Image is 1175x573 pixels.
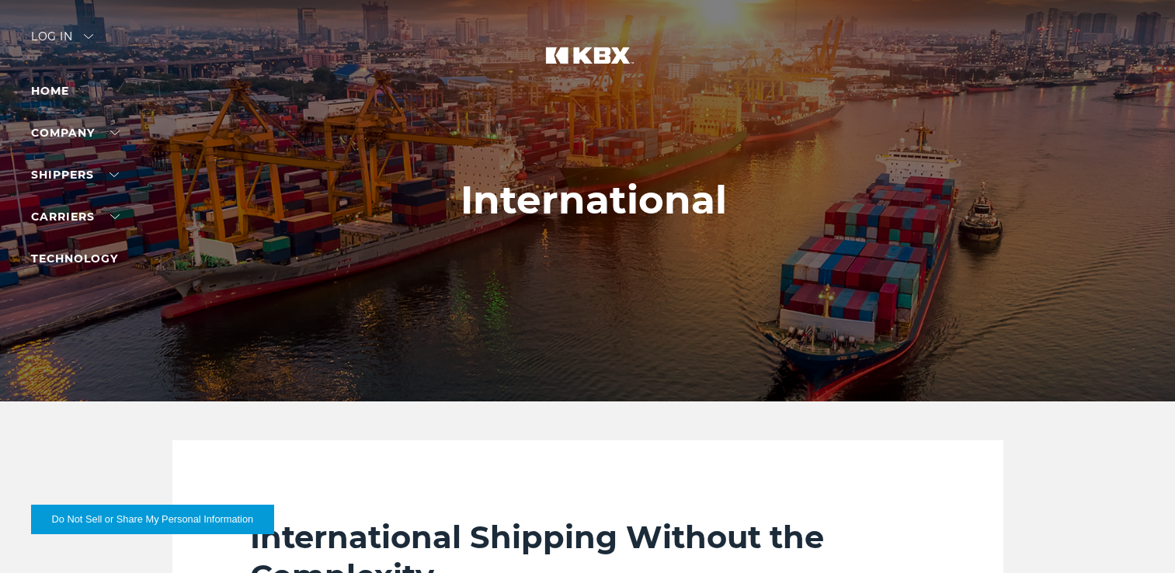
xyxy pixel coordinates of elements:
[31,84,69,98] a: Home
[31,252,118,266] a: Technology
[530,31,646,99] img: kbx logo
[461,178,727,223] h1: International
[31,210,120,224] a: Carriers
[31,293,132,307] a: RESOURCES
[84,34,93,39] img: arrow
[31,168,119,182] a: SHIPPERS
[31,31,93,54] div: Log in
[31,126,120,140] a: Company
[31,505,274,534] button: Do Not Sell or Share My Personal Information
